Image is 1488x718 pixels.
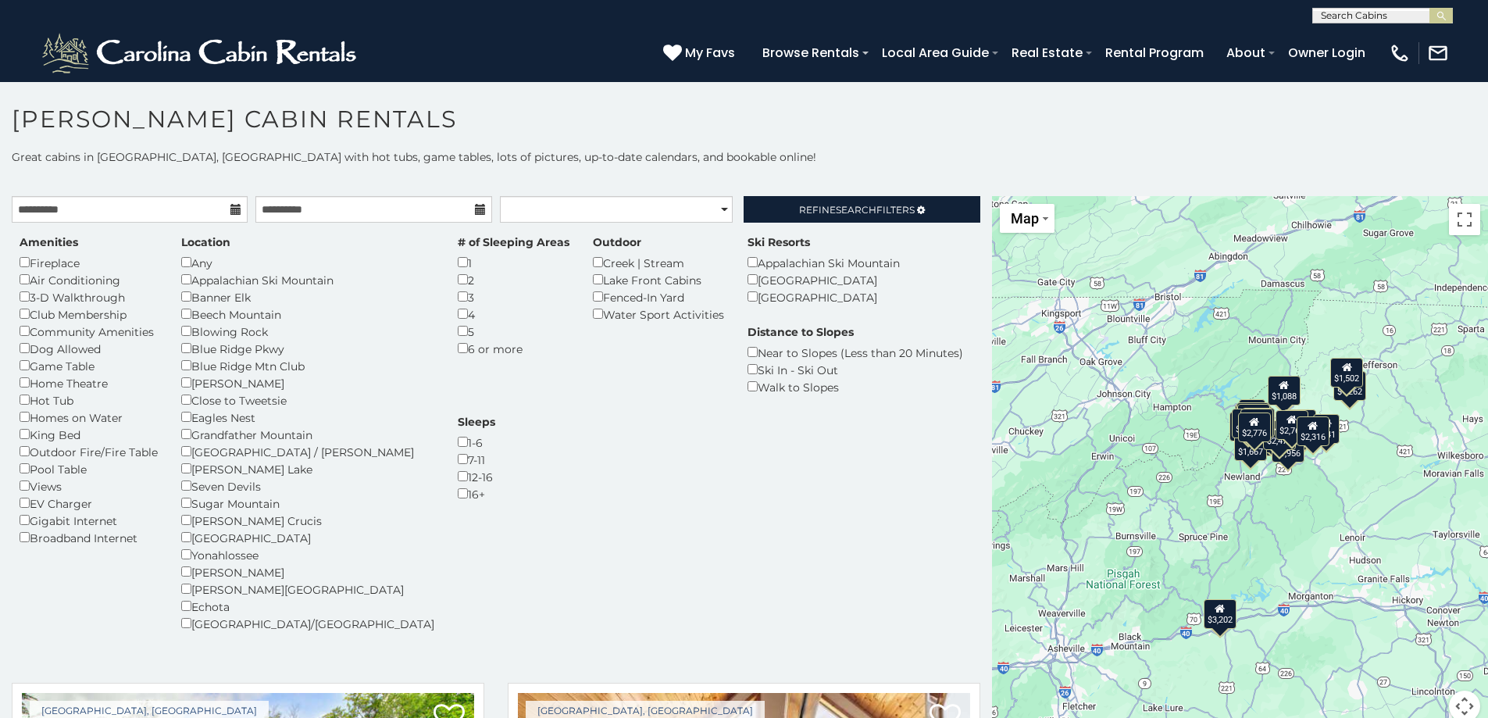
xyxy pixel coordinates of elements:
[181,305,434,323] div: Beech Mountain
[20,495,158,512] div: EV Charger
[20,340,158,357] div: Dog Allowed
[1280,39,1373,66] a: Owner Login
[181,563,434,580] div: [PERSON_NAME]
[181,512,434,529] div: [PERSON_NAME] Crucis
[1236,402,1269,431] div: $1,934
[799,204,915,216] span: Refine Filters
[1268,375,1301,405] div: $1,088
[748,361,963,378] div: Ski In - Ski Out
[1011,210,1039,227] span: Map
[181,340,434,357] div: Blue Ridge Pkwy
[748,344,963,361] div: Near to Slopes (Less than 20 Minutes)
[593,234,641,250] label: Outdoor
[181,357,434,374] div: Blue Ridge Mtn Club
[20,460,158,477] div: Pool Table
[20,271,158,288] div: Air Conditioning
[458,434,495,451] div: 1-6
[181,529,434,546] div: [GEOGRAPHIC_DATA]
[458,271,569,288] div: 2
[748,288,900,305] div: [GEOGRAPHIC_DATA]
[593,254,724,271] div: Creek | Stream
[874,39,997,66] a: Local Area Guide
[181,288,434,305] div: Banner Elk
[744,196,980,223] a: RefineSearchFilters
[39,30,363,77] img: White-1-2.png
[20,323,158,340] div: Community Amenities
[181,598,434,615] div: Echota
[181,254,434,271] div: Any
[748,378,963,395] div: Walk to Slopes
[181,409,434,426] div: Eagles Nest
[181,460,434,477] div: [PERSON_NAME] Lake
[1004,39,1090,66] a: Real Estate
[593,288,724,305] div: Fenced-In Yard
[748,254,900,271] div: Appalachian Ski Mountain
[181,495,434,512] div: Sugar Mountain
[1097,39,1211,66] a: Rental Program
[458,323,569,340] div: 5
[458,288,569,305] div: 3
[181,615,434,632] div: [GEOGRAPHIC_DATA]/[GEOGRAPHIC_DATA]
[593,271,724,288] div: Lake Front Cabins
[20,374,158,391] div: Home Theatre
[836,204,876,216] span: Search
[181,443,434,460] div: [GEOGRAPHIC_DATA] / [PERSON_NAME]
[1230,411,1263,441] div: $3,332
[20,512,158,529] div: Gigabit Internet
[20,443,158,460] div: Outdoor Fire/Fire Table
[1276,410,1308,440] div: $2,767
[20,391,158,409] div: Hot Tub
[1314,414,1340,444] div: $741
[1449,204,1480,235] button: Toggle fullscreen view
[20,254,158,271] div: Fireplace
[1333,371,1366,401] div: $1,262
[593,305,724,323] div: Water Sport Activities
[685,43,735,63] span: My Favs
[1233,408,1265,438] div: $1,699
[1240,398,1266,428] div: $792
[181,271,434,288] div: Appalachian Ski Mountain
[1263,420,1296,449] div: $2,476
[181,234,230,250] label: Location
[458,340,569,357] div: 6 or more
[181,477,434,495] div: Seven Devils
[1234,431,1267,461] div: $1,667
[458,451,495,468] div: 7-11
[20,426,158,443] div: King Bed
[181,323,434,340] div: Blowing Rock
[748,234,810,250] label: Ski Resorts
[1283,409,1316,438] div: $1,076
[181,580,434,598] div: [PERSON_NAME][GEOGRAPHIC_DATA]
[1272,432,1304,462] div: $1,956
[755,39,867,66] a: Browse Rentals
[1389,42,1411,64] img: phone-regular-white.png
[20,234,78,250] label: Amenities
[20,305,158,323] div: Club Membership
[458,485,495,502] div: 16+
[20,529,158,546] div: Broadband Internet
[663,43,739,63] a: My Favs
[458,254,569,271] div: 1
[1241,408,1274,438] div: $1,244
[1204,598,1236,628] div: $3,202
[1427,42,1449,64] img: mail-regular-white.png
[1000,204,1054,233] button: Change map style
[458,305,569,323] div: 4
[181,374,434,391] div: [PERSON_NAME]
[20,409,158,426] div: Homes on Water
[458,468,495,485] div: 12-16
[1219,39,1273,66] a: About
[458,234,569,250] label: # of Sleeping Areas
[20,357,158,374] div: Game Table
[1331,358,1364,388] div: $1,502
[1238,413,1271,442] div: $2,776
[20,477,158,495] div: Views
[748,324,854,340] label: Distance to Slopes
[181,546,434,563] div: Yonahlossee
[181,391,434,409] div: Close to Tweetsie
[181,426,434,443] div: Grandfather Mountain
[1297,416,1329,445] div: $2,316
[20,288,158,305] div: 3-D Walkthrough
[1237,403,1270,433] div: $1,395
[748,271,900,288] div: [GEOGRAPHIC_DATA]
